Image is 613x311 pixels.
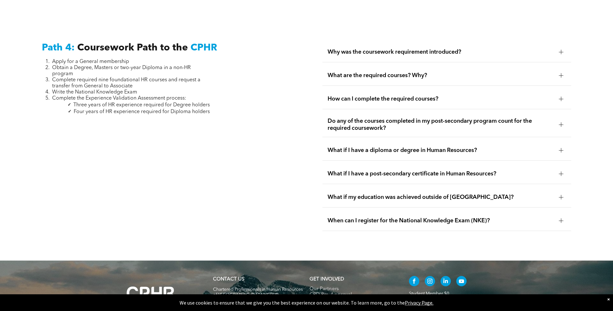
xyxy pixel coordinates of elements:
[328,194,554,201] span: What if my education was achieved outside of [GEOGRAPHIC_DATA]?
[42,43,75,53] span: Path 4:
[310,277,344,282] span: GET INVOLVED
[213,287,303,303] span: Chartered Professionals in Human Resources of [GEOGRAPHIC_DATA] (CPHR [GEOGRAPHIC_DATA])
[456,276,467,288] a: youtube
[328,72,554,79] span: What are the required courses? Why?
[77,43,188,53] span: Coursework Path to the
[73,102,210,108] span: Three years of HR experience required for Degree holders
[405,299,433,306] a: Privacy Page.
[607,296,610,302] div: Dismiss notification
[190,43,217,53] span: CPHR
[409,276,419,288] a: facebook
[52,59,129,64] span: Apply for a General membership
[441,276,451,288] a: linkedin
[328,147,554,154] span: What if I have a diploma or degree in Human Resources?
[74,109,210,114] span: Four years of HR experience required for Diploma holders
[310,286,395,292] a: Our Partners
[328,95,554,102] span: How can I complete the required courses?
[52,90,137,95] span: Write the National Knowledge Exam
[328,217,554,224] span: When can I register for the National Knowledge Exam (NKE)?
[409,291,449,296] a: Student Member $0
[310,292,395,298] a: CPD Pre-Approval
[328,118,554,132] span: Do any of the courses completed in my post-secondary program count for the required coursework?
[328,49,554,56] span: Why was the coursework requirement introduced?
[213,277,244,282] a: CONTACT US
[52,65,191,76] span: Obtain a Degree, Masters or two-year Diploma in a non-HR program
[328,170,554,177] span: What if I have a post-secondary certificate in Human Resources?
[425,276,435,288] a: instagram
[52,96,186,101] span: Complete the Experience Validation Assessment process:
[52,77,200,89] span: Complete required nine foundational HR courses and request a transfer from General to Associate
